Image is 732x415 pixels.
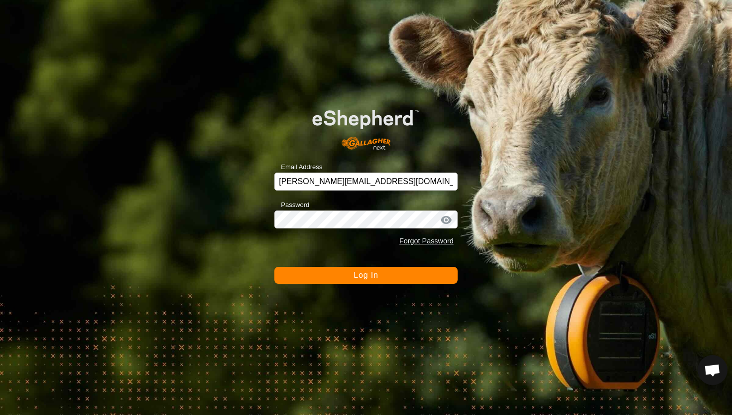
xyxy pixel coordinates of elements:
button: Log In [274,267,458,284]
input: Email Address [274,173,458,191]
label: Password [274,200,309,210]
img: E-shepherd Logo [293,95,439,157]
a: Forgot Password [399,237,454,245]
label: Email Address [274,162,322,172]
span: Log In [354,271,378,279]
div: Open chat [698,355,728,385]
